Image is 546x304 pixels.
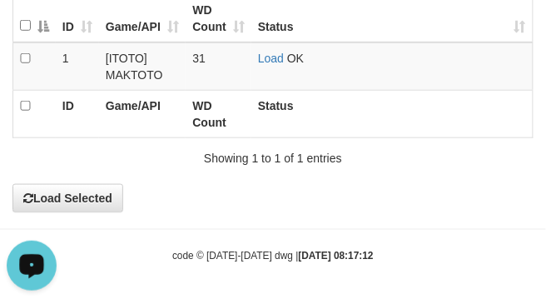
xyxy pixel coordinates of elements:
th: ID [56,90,99,137]
small: code © [DATE]-[DATE] dwg | [172,250,374,262]
td: [ITOTO] MAKTOTO [99,42,186,91]
button: Load Selected [12,184,123,212]
span: 31 [192,52,206,65]
span: OK [287,52,304,65]
th: WD Count [186,90,251,137]
a: Load [258,52,284,65]
div: Showing 1 to 1 of 1 entries [12,143,534,167]
th: Game/API [99,90,186,137]
td: 1 [56,42,99,91]
th: Status [251,90,534,137]
strong: [DATE] 08:17:12 [299,250,374,262]
button: Open LiveChat chat widget [7,7,57,57]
